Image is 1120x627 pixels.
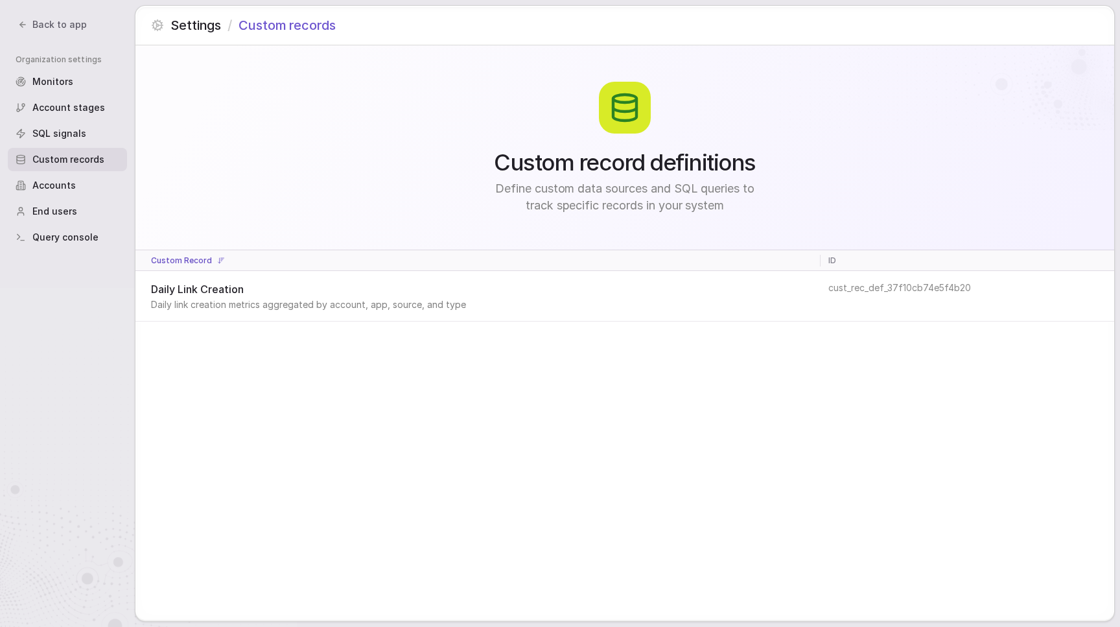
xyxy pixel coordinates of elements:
[151,281,802,297] span: Daily Link Creation
[32,127,86,140] span: SQL signals
[8,96,127,119] a: Account stages
[32,101,105,114] span: Account stages
[10,16,95,34] button: Back to app
[32,153,104,166] span: Custom records
[828,282,971,293] span: cust_rec_def_37f10cb74e5f4b20
[8,122,127,145] a: SQL signals
[32,179,76,192] span: Accounts
[8,70,127,93] a: Monitors
[494,149,756,175] span: Custom record definitions
[16,54,127,65] span: Organization settings
[8,200,127,223] a: End users
[32,75,73,88] span: Monitors
[32,18,87,31] span: Back to app
[8,174,127,197] a: Accounts
[239,16,336,34] span: Custom records
[32,205,77,218] span: End users
[151,255,212,266] span: Custom Record
[170,16,221,34] span: Settings
[32,231,99,244] span: Query console
[227,16,232,34] span: /
[8,148,127,171] a: Custom records
[151,298,802,311] span: Daily link creation metrics aggregated by account, app, source, and type
[8,226,127,249] a: Query console
[482,180,767,214] span: Define custom data sources and SQL queries to track specific records in your system
[828,255,836,266] span: ID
